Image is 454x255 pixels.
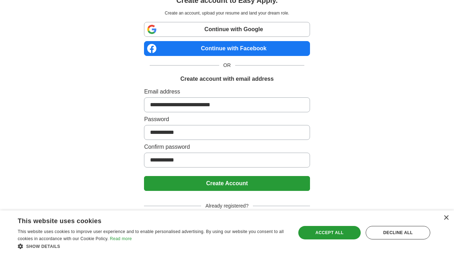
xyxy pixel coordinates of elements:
label: Password [144,115,310,124]
span: Show details [26,244,60,249]
div: Show details [18,243,288,250]
a: Continue with Google [144,22,310,37]
div: Accept all [298,226,361,239]
p: Create an account, upload your resume and land your dream role. [145,10,308,16]
a: Read more, opens a new window [110,236,132,241]
div: Close [443,215,449,221]
label: Confirm password [144,143,310,151]
div: This website uses cookies [18,215,270,225]
span: This website uses cookies to improve user experience and to enable personalised advertising. By u... [18,229,284,241]
label: Email address [144,87,310,96]
div: Decline all [366,226,430,239]
span: Already registered? [201,202,253,210]
button: Create Account [144,176,310,191]
h1: Create account with email address [180,75,273,83]
span: OR [219,62,235,69]
a: Continue with Facebook [144,41,310,56]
